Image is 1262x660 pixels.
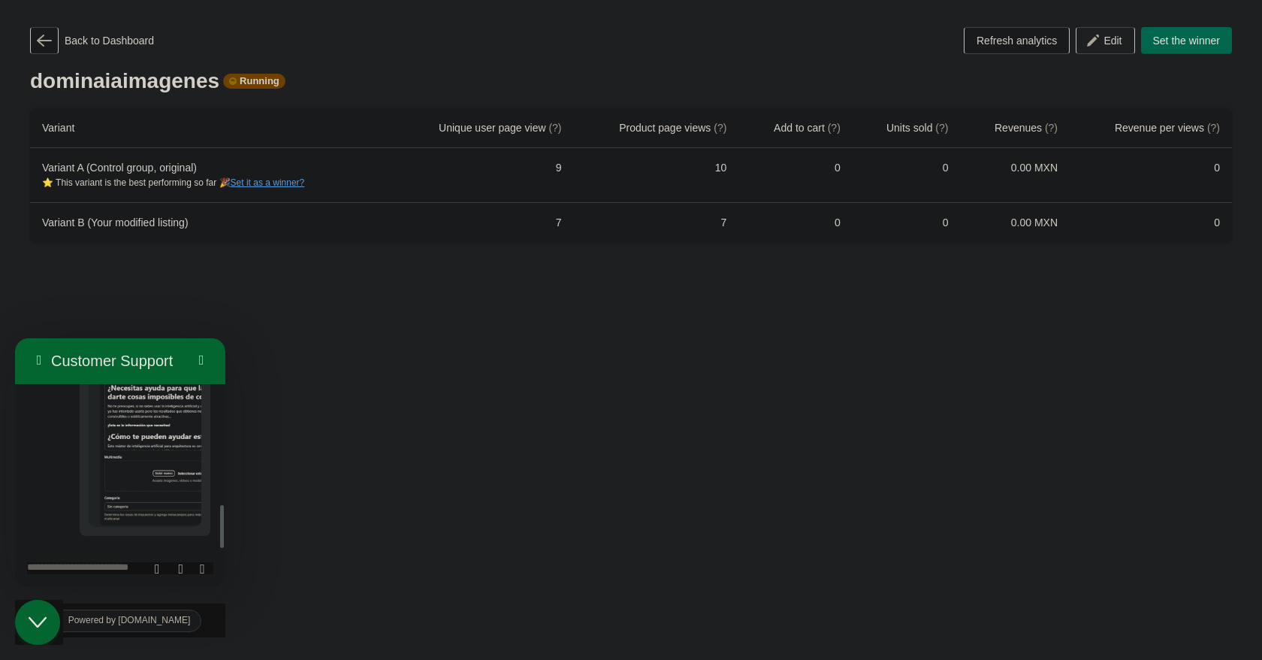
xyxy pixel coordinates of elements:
span: (?) [714,122,726,134]
td: 7 [574,202,739,242]
button: Refresh analytics [964,27,1070,54]
td: 9 [389,148,573,202]
td: 0.00 MXN [960,148,1070,202]
td: 0 [853,202,961,242]
span: Set the winner [1153,35,1221,47]
button: Set the winner [1141,27,1233,54]
td: 0 [738,202,852,242]
span: (?) [1207,122,1220,134]
div: Variant B (Your modified listing) [42,215,377,230]
span: Refresh analytics [977,35,1057,47]
span: (?) [548,122,561,134]
span: (?) [935,122,948,134]
iframe: chat widget [15,600,63,645]
td: 0 [853,148,961,202]
td: 0 [738,148,852,202]
button: Edit [1076,27,1134,54]
td: 0.00 MXN [960,202,1070,242]
span: Revenues [995,122,1058,134]
div: Running [223,74,285,89]
iframe: chat widget [15,338,225,586]
span: Edit [1103,35,1122,47]
span: Unique user page view [439,122,561,134]
span: Add to cart [774,122,841,134]
div: Back to Dashboard [30,27,154,54]
td: 0 [1070,202,1232,242]
span: (?) [1045,122,1058,134]
div: dominaiaimagenes [30,69,1232,93]
iframe: chat widget [15,604,225,637]
span: (?) [828,122,841,134]
td: 10 [574,148,739,202]
span: Product page views [619,122,726,134]
button: Set it as a winner? [231,177,305,188]
span: Units sold [886,122,948,134]
div: Variant A (Control group, original) [42,160,377,190]
th: Variant [30,108,389,148]
span: Revenue per views [1115,122,1220,134]
td: 7 [389,202,573,242]
div: ⭐ This variant is the best performing so far 🎉 [42,175,377,190]
td: 0 [1070,148,1232,202]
